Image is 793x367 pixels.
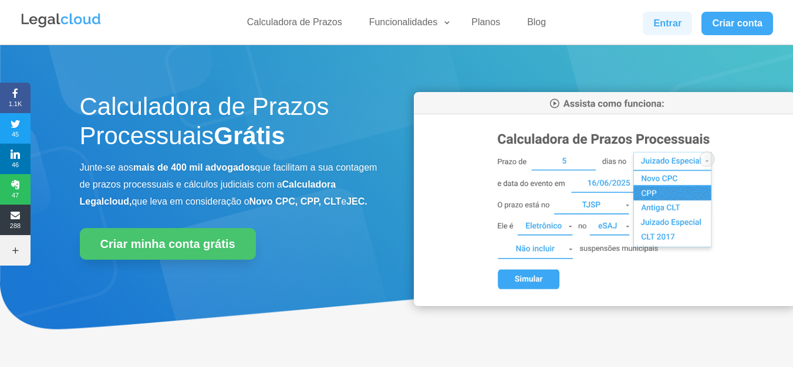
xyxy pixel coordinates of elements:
[464,16,507,33] a: Planos
[240,16,349,33] a: Calculadora de Prazos
[346,196,367,206] b: JEC.
[133,162,255,172] b: mais de 400 mil advogados
[80,228,256,260] a: Criar minha conta grátis
[643,12,692,35] a: Entrar
[701,12,773,35] a: Criar conta
[80,179,336,206] b: Calculadora Legalcloud,
[362,16,452,33] a: Funcionalidades
[80,159,379,210] p: Junte-se aos que facilitam a sua contagem de prazos processuais e cálculos judiciais com a que le...
[249,196,342,206] b: Novo CPC, CPP, CLT
[20,12,102,29] img: Legalcloud Logo
[20,21,102,31] a: Logo da Legalcloud
[520,16,553,33] a: Blog
[80,92,379,157] h1: Calculadora de Prazos Processuais
[214,122,285,149] strong: Grátis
